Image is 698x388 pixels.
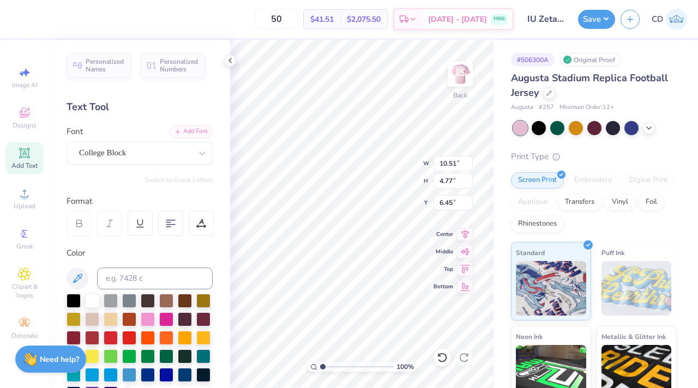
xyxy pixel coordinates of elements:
[434,231,453,238] span: Center
[511,71,668,99] span: Augusta Stadium Replica Football Jersey
[639,194,664,210] div: Foil
[13,121,37,130] span: Designs
[396,362,414,372] span: 100 %
[449,63,471,85] img: Back
[14,202,35,210] span: Upload
[67,247,213,259] div: Color
[434,265,453,273] span: Top
[11,161,38,170] span: Add Text
[516,261,586,316] img: Standard
[97,268,213,289] input: e.g. 7428 c
[347,14,381,25] span: $2,075.50
[67,100,213,114] div: Text Tool
[494,15,505,23] span: FREE
[145,175,213,184] button: Switch to Greek Letters
[519,8,573,30] input: Untitled Design
[255,9,298,29] input: – –
[160,58,198,73] span: Personalized Numbers
[652,9,687,30] a: CD
[601,331,666,342] span: Metallic & Glitter Ink
[516,247,545,258] span: Standard
[652,13,663,26] span: CD
[511,216,564,232] div: Rhinestones
[16,242,33,251] span: Greek
[516,331,543,342] span: Neon Ink
[453,90,467,100] div: Back
[601,247,624,258] span: Puff Ink
[605,194,635,210] div: Vinyl
[434,248,453,256] span: Middle
[559,103,614,112] span: Minimum Order: 12 +
[511,172,564,189] div: Screen Print
[310,14,334,25] span: $41.51
[578,10,615,29] button: Save
[170,125,213,138] div: Add Font
[666,9,687,30] img: Colby Duncan
[5,282,44,300] span: Clipart & logos
[40,354,79,365] strong: Need help?
[511,150,676,163] div: Print Type
[601,261,672,316] img: Puff Ink
[428,14,487,25] span: [DATE] - [DATE]
[86,58,124,73] span: Personalized Names
[539,103,554,112] span: # 257
[67,195,214,208] div: Format
[622,172,675,189] div: Digital Print
[511,53,555,66] div: # 506300A
[558,194,601,210] div: Transfers
[567,172,619,189] div: Embroidery
[511,194,555,210] div: Applique
[511,103,533,112] span: Augusta
[12,81,38,89] span: Image AI
[434,283,453,290] span: Bottom
[11,331,38,340] span: Decorate
[67,125,83,138] label: Font
[560,53,621,66] div: Original Proof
